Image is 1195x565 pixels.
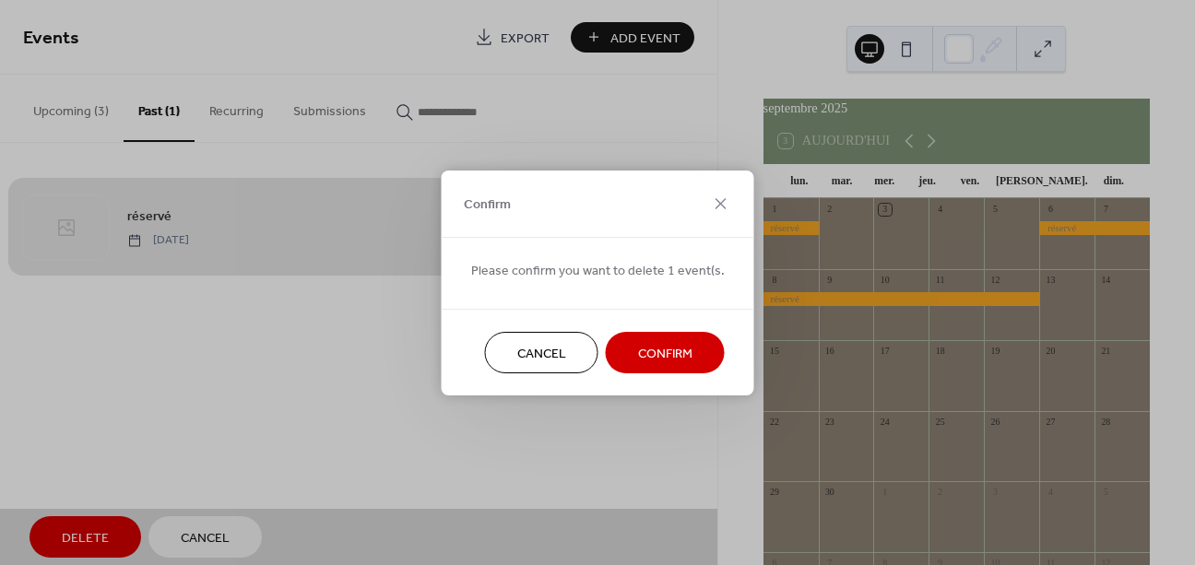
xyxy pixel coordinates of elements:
button: Cancel [485,332,598,373]
span: Cancel [517,344,566,363]
span: Confirm [464,195,511,215]
button: Confirm [606,332,725,373]
span: Please confirm you want to delete 1 event(s. [471,261,725,280]
span: Confirm [638,344,692,363]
